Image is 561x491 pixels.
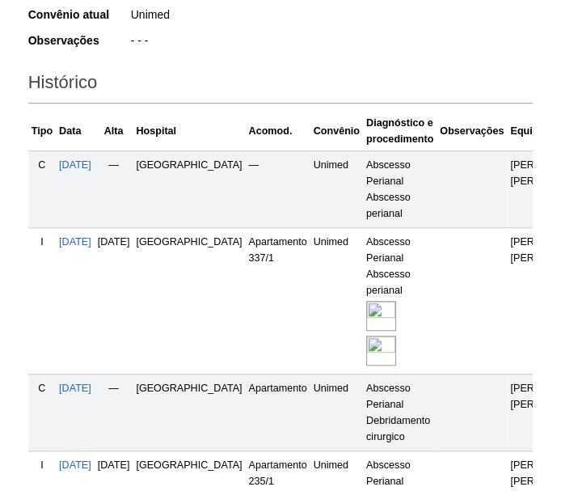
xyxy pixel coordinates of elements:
[59,236,91,248] a: [DATE]
[310,150,363,227] td: Unimed
[437,112,507,151] th: Observações
[129,6,534,27] div: Unimed
[95,112,133,151] th: Alta
[363,112,437,151] th: Diagnóstico e procedimento
[310,374,363,451] td: Unimed
[59,383,91,394] a: [DATE]
[28,66,534,104] h2: Histórico
[133,227,245,374] td: [GEOGRAPHIC_DATA]
[32,234,53,250] div: I
[363,374,437,451] td: Abscesso Perianal Debridamento cirurgico
[28,6,129,23] div: Convênio atual
[98,459,130,471] span: [DATE]
[245,374,310,451] td: Apartamento
[245,150,310,227] td: —
[28,112,56,151] th: Tipo
[56,112,95,151] th: Data
[245,227,310,374] td: Apartamento 337/1
[310,112,363,151] th: Convênio
[133,150,245,227] td: [GEOGRAPHIC_DATA]
[59,459,91,471] a: [DATE]
[363,227,437,374] td: Abscesso Perianal Abscesso perianal
[59,159,91,171] a: [DATE]
[245,112,310,151] th: Acomod.
[129,32,534,53] div: - - -
[363,150,437,227] td: Abscesso Perianal Abscesso perianal
[98,236,130,248] span: [DATE]
[133,112,245,151] th: Hospital
[95,374,133,451] td: —
[95,150,133,227] td: —
[32,457,53,473] div: I
[310,227,363,374] td: Unimed
[32,157,53,173] div: C
[32,380,53,396] div: C
[133,374,245,451] td: [GEOGRAPHIC_DATA]
[28,32,129,49] div: Observações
